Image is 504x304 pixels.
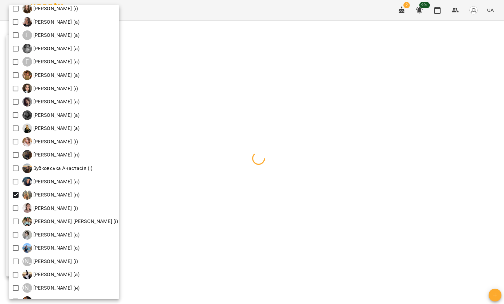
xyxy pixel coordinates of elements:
p: [PERSON_NAME] (і) [32,138,78,146]
p: [PERSON_NAME] (а) [32,271,80,278]
img: Г [22,17,32,27]
div: [PERSON_NAME] [22,283,32,293]
img: К [22,270,32,279]
img: Г [22,110,32,120]
div: Корнієць Анна (н) [22,283,80,293]
div: Доскоч Софія Володимирівна (п) [22,150,80,160]
div: Горошинська Олександра (а) [22,70,80,80]
p: Зубковська Анастасія (і) [32,164,93,172]
p: [PERSON_NAME] (і) [32,204,78,212]
p: [PERSON_NAME] (а) [32,244,80,252]
a: Г [PERSON_NAME] (а) [22,57,80,67]
p: [PERSON_NAME] (а) [32,178,80,186]
a: Д [PERSON_NAME] (п) [22,150,80,160]
a: Г [PERSON_NAME] (а) [22,97,80,107]
img: З [22,164,32,173]
img: К [22,177,32,186]
img: К [22,203,32,213]
a: Г [PERSON_NAME] (а) [22,70,80,80]
div: Гончаренко Максим (а) [22,57,80,67]
img: Г [22,4,32,13]
div: Гомзяк Юлія Максимівна (а) [22,44,80,53]
a: [PERSON_NAME] [PERSON_NAME] (н) [22,283,80,293]
div: Грицюк Анна Андріївна (і) [22,84,78,93]
a: К [PERSON_NAME] (а) [22,270,80,279]
div: Гастінґс Катерина (а) [22,17,80,27]
img: Д [22,137,32,147]
a: [PERSON_NAME] [PERSON_NAME] (і) [22,257,78,266]
a: К [PERSON_NAME] [PERSON_NAME] (і) [22,217,118,226]
div: Г [22,30,32,40]
img: Д [22,124,32,133]
div: Ковальовська Анастасія Вячеславівна (а) [22,243,80,253]
p: [PERSON_NAME] (а) [32,31,80,39]
p: [PERSON_NAME] (і) [32,258,78,265]
p: [PERSON_NAME] (а) [32,58,80,66]
a: Д [PERSON_NAME] (а) [22,124,80,133]
a: З Зубковська Анастасія (і) [22,164,93,173]
p: [PERSON_NAME] (п) [32,191,80,199]
a: К [PERSON_NAME] (а) [22,177,80,186]
a: К [PERSON_NAME] (п) [22,190,80,200]
div: [PERSON_NAME] [22,257,32,266]
div: Каленська Ольга Анатоліївна (а) [22,177,80,186]
a: Г [PERSON_NAME] (а) [22,30,80,40]
p: [PERSON_NAME] (а) [32,231,80,239]
div: Добровінська Анастасія Андріївна (і) [22,137,78,147]
div: Карнаух Ірина Віталіївна (п) [22,190,80,200]
img: К [22,230,32,240]
div: Гайдукевич Анна (і) [22,4,78,13]
div: Г [22,57,32,67]
a: К [PERSON_NAME] (і) [22,203,78,213]
img: К [22,243,32,253]
a: К [PERSON_NAME] (а) [22,230,80,240]
div: Катерина Кропивницька (і) [22,203,78,213]
img: Д [22,150,32,160]
p: [PERSON_NAME] (а) [32,71,80,79]
div: Коваленко Тетяна (а) [22,230,80,240]
a: Г [PERSON_NAME] (а) [22,110,80,120]
p: [PERSON_NAME] (а) [32,45,80,52]
div: Зубковська Анастасія (і) [22,164,93,173]
p: [PERSON_NAME] (і) [32,85,78,92]
div: Корнєва Марина Володимирівна (а) [22,270,80,279]
p: [PERSON_NAME] (а) [32,18,80,26]
p: [PERSON_NAME] (н) [32,284,80,292]
div: Корень Ксенія (і) [22,257,78,266]
img: Г [22,70,32,80]
img: К [22,217,32,226]
a: Д [PERSON_NAME] (і) [22,137,78,147]
p: [PERSON_NAME] (а) [32,111,80,119]
a: Г [PERSON_NAME] (і) [22,4,78,13]
div: Губич Христина (а) [22,110,80,120]
a: Г [PERSON_NAME] (і) [22,84,78,93]
p: [PERSON_NAME] (п) [32,151,80,159]
div: Гирич Кароліна (а) [22,30,80,40]
div: Киречук Валерія Володимирівна (і) [22,217,118,226]
img: Г [22,84,32,93]
img: Г [22,44,32,53]
img: Г [22,97,32,107]
a: Г [PERSON_NAME] (а) [22,44,80,53]
p: [PERSON_NAME] (і) [32,5,78,12]
a: К [PERSON_NAME] (а) [22,243,80,253]
div: Даша Запорожець (а) [22,124,80,133]
p: [PERSON_NAME] (а) [32,98,80,106]
a: Г [PERSON_NAME] (а) [22,17,80,27]
p: [PERSON_NAME] (а) [32,124,80,132]
div: Громик Софія (а) [22,97,80,107]
p: [PERSON_NAME] [PERSON_NAME] (і) [32,218,118,225]
img: К [22,190,32,200]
